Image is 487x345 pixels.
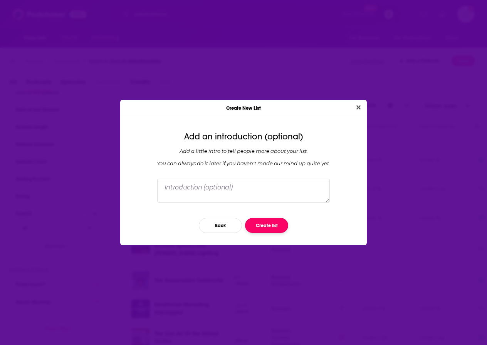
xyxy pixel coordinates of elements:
button: Create list [245,218,288,233]
div: Add an introduction (optional) [126,132,361,142]
div: Create New List [120,100,367,116]
button: Close [353,103,364,112]
div: Add a little intro to tell people more about your list. You can always do it later if you haven '... [126,148,361,166]
button: Back [199,218,242,233]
